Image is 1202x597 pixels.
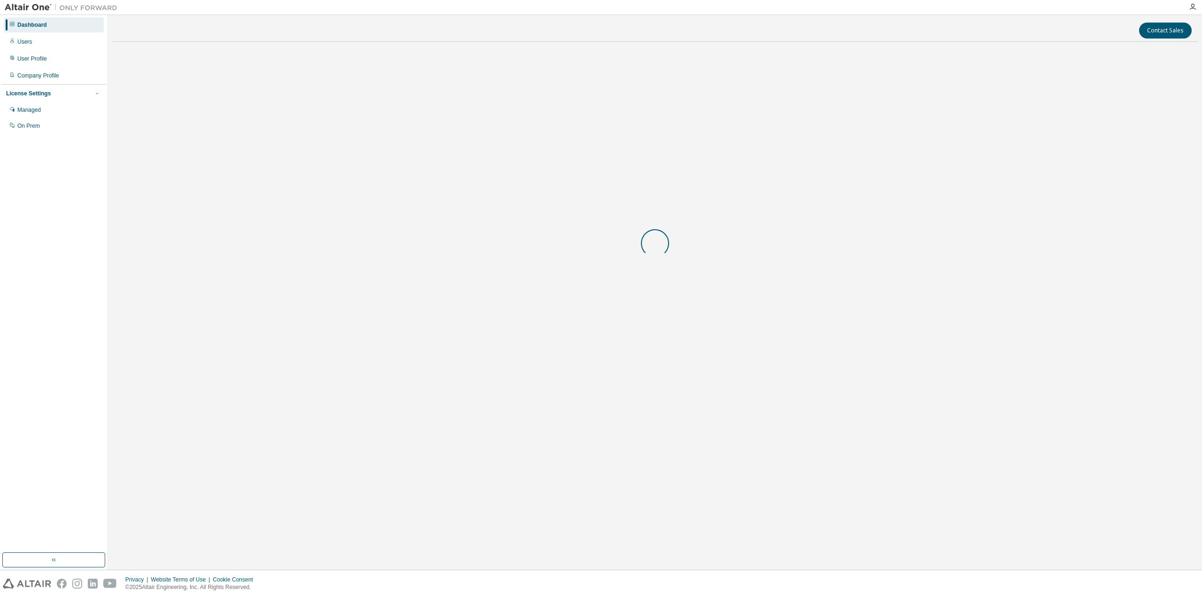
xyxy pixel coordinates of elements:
img: Altair One [5,3,122,12]
p: © 2025 Altair Engineering, Inc. All Rights Reserved. [125,583,259,591]
div: User Profile [17,55,47,62]
div: Website Terms of Use [151,576,213,583]
img: instagram.svg [72,579,82,589]
img: facebook.svg [57,579,67,589]
button: Contact Sales [1139,23,1192,39]
img: altair_logo.svg [3,579,51,589]
div: On Prem [17,122,40,130]
div: Privacy [125,576,151,583]
div: Users [17,38,32,46]
div: Cookie Consent [213,576,258,583]
img: linkedin.svg [88,579,98,589]
img: youtube.svg [103,579,117,589]
div: Dashboard [17,21,47,29]
div: License Settings [6,90,51,97]
div: Company Profile [17,72,59,79]
div: Managed [17,106,41,114]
